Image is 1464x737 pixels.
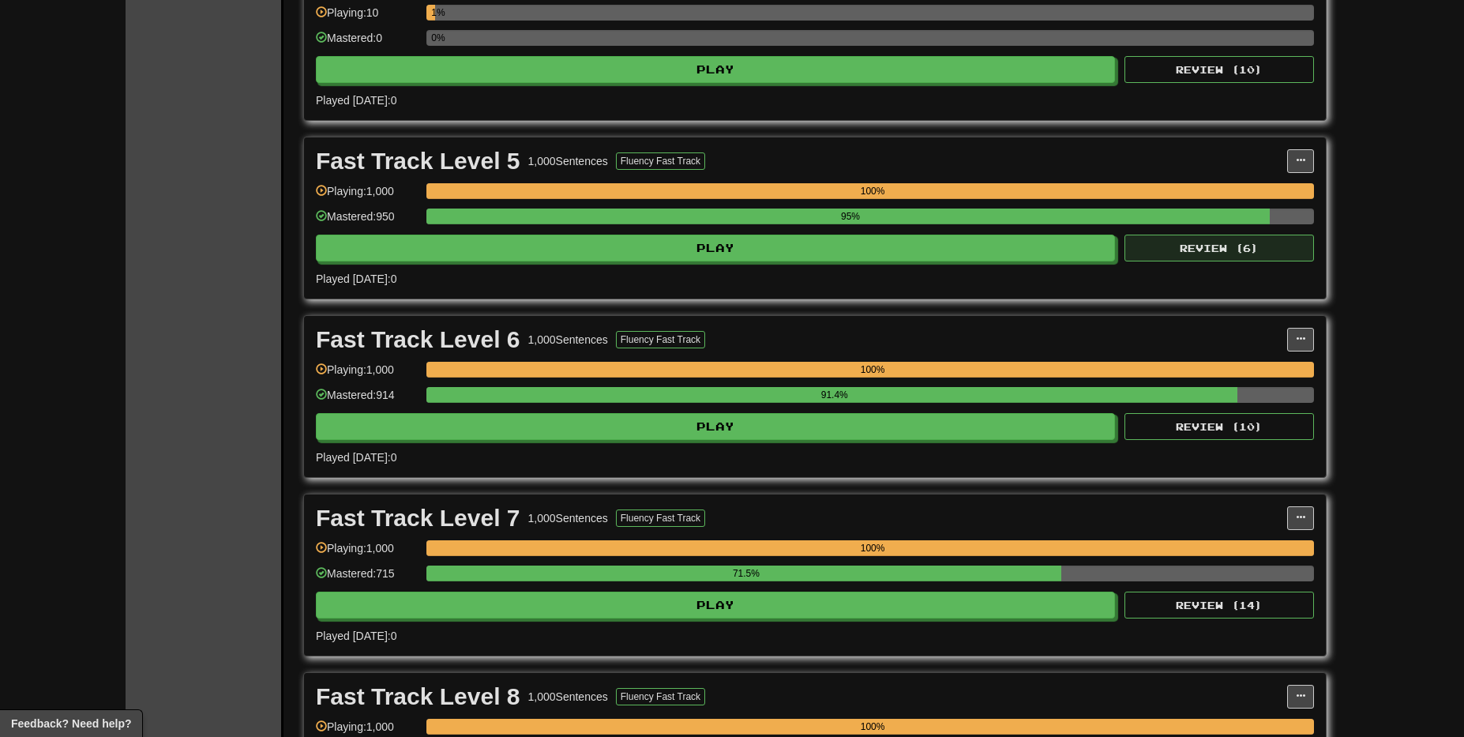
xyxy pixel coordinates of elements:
[316,328,520,352] div: Fast Track Level 6
[316,630,396,642] span: Played [DATE]: 0
[431,387,1237,403] div: 91.4%
[528,153,608,169] div: 1,000 Sentences
[316,5,419,31] div: Playing: 10
[431,5,435,21] div: 1%
[316,273,396,285] span: Played [DATE]: 0
[1124,413,1314,440] button: Review (10)
[316,540,419,566] div: Playing: 1,000
[316,592,1115,619] button: Play
[431,540,1314,556] div: 100%
[616,331,705,348] button: Fluency Fast Track
[316,94,396,107] span: Played [DATE]: 0
[528,689,608,705] div: 1,000 Sentences
[316,451,396,464] span: Played [DATE]: 0
[431,719,1314,735] div: 100%
[316,56,1115,83] button: Play
[316,149,520,173] div: Fast Track Level 5
[431,362,1314,378] div: 100%
[528,332,608,348] div: 1,000 Sentences
[316,209,419,235] div: Mastered: 950
[11,716,131,731] span: Open feedback widget
[1124,235,1314,261] button: Review (6)
[1124,56,1314,83] button: Review (10)
[431,566,1060,581] div: 71.5%
[316,387,419,413] div: Mastered: 914
[316,413,1115,440] button: Play
[1124,592,1314,619] button: Review (14)
[616,152,705,170] button: Fluency Fast Track
[316,506,520,530] div: Fast Track Level 7
[316,30,419,56] div: Mastered: 0
[616,510,705,527] button: Fluency Fast Track
[528,510,608,526] div: 1,000 Sentences
[316,183,419,209] div: Playing: 1,000
[431,183,1314,199] div: 100%
[316,362,419,388] div: Playing: 1,000
[616,688,705,705] button: Fluency Fast Track
[316,566,419,592] div: Mastered: 715
[316,235,1115,261] button: Play
[316,685,520,709] div: Fast Track Level 8
[431,209,1270,224] div: 95%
